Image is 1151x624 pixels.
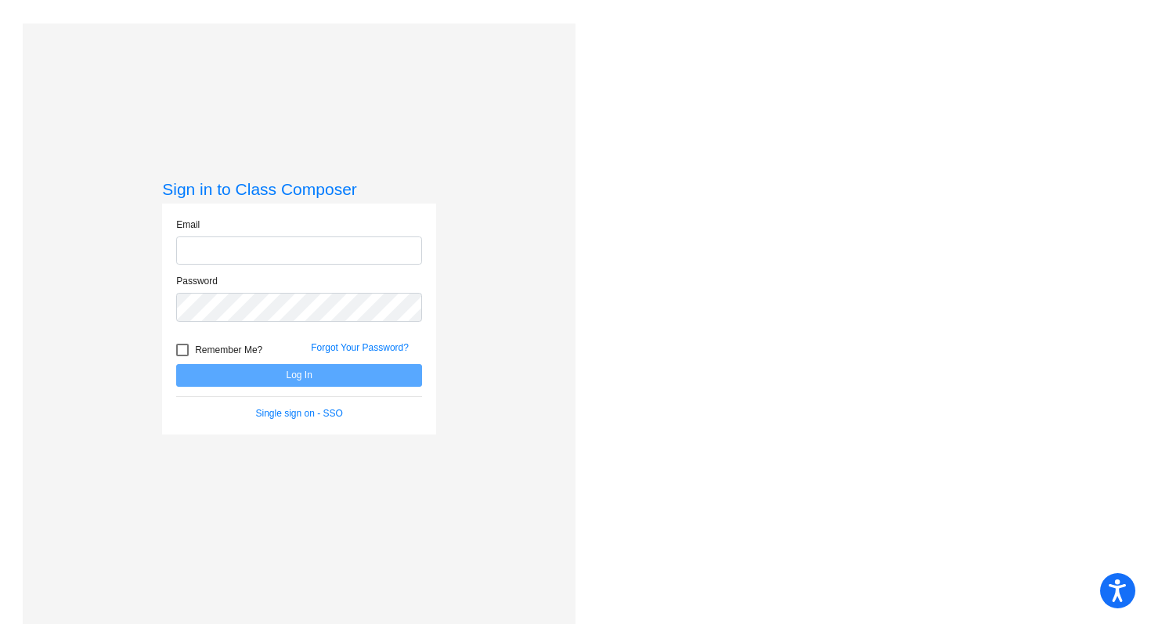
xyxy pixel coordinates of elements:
label: Password [176,274,218,288]
a: Forgot Your Password? [311,342,409,353]
h3: Sign in to Class Composer [162,179,436,199]
span: Remember Me? [195,341,262,359]
label: Email [176,218,200,232]
a: Single sign on - SSO [256,408,343,419]
button: Log In [176,364,422,387]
